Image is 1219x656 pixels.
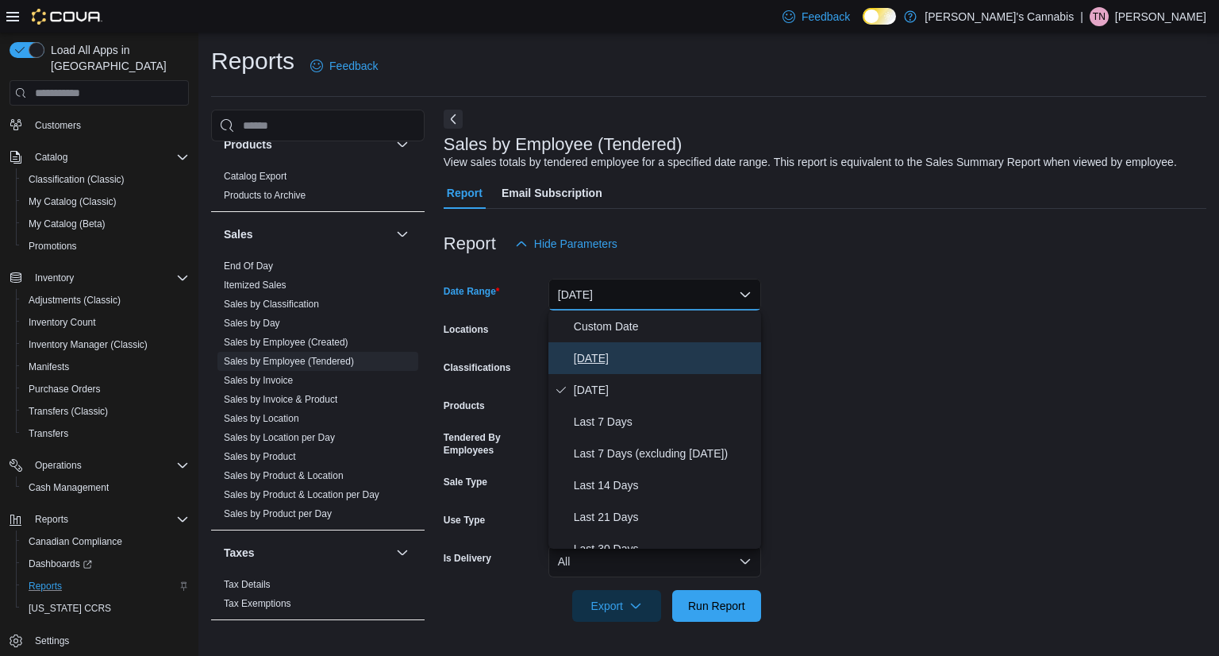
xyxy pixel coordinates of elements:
button: Hide Parameters [509,228,624,260]
button: Classification (Classic) [16,168,195,191]
a: Sales by Product [224,451,296,462]
div: Sales [211,257,425,530]
span: Inventory [35,272,74,284]
a: Feedback [776,1,856,33]
span: Sales by Product [224,450,296,463]
a: Settings [29,631,75,650]
label: Use Type [444,514,485,527]
span: Sales by Product & Location [224,469,344,482]
a: Tax Exemptions [224,598,291,609]
span: Inventory Count [29,316,96,329]
a: Sales by Location per Day [224,432,335,443]
button: Reports [29,510,75,529]
h1: Reports [211,45,294,77]
span: Classification (Classic) [22,170,189,189]
div: Products [211,167,425,211]
span: Load All Apps in [GEOGRAPHIC_DATA] [44,42,189,74]
button: Catalog [29,148,74,167]
button: Settings [3,629,195,652]
a: Cash Management [22,478,115,497]
label: Locations [444,323,489,336]
button: Promotions [16,235,195,257]
span: Reports [29,510,189,529]
span: Adjustments (Classic) [29,294,121,307]
span: Run Report [688,598,745,614]
span: Manifests [22,357,189,376]
span: Customers [29,115,189,135]
button: Operations [29,456,88,475]
span: Email Subscription [502,177,602,209]
a: Sales by Product & Location per Day [224,489,379,500]
span: Cash Management [22,478,189,497]
div: Select listbox [548,311,761,549]
span: Promotions [22,237,189,256]
span: Hide Parameters [534,236,617,252]
a: Reports [22,577,68,596]
span: Transfers (Classic) [29,405,108,418]
a: Products to Archive [224,190,306,201]
span: Dashboards [22,554,189,573]
span: Catalog [35,151,67,164]
label: Is Delivery [444,552,491,565]
span: Last 14 Days [574,476,755,495]
div: View sales totals by tendered employee for a specified date range. This report is equivalent to t... [444,154,1177,171]
a: Manifests [22,357,75,376]
span: My Catalog (Classic) [22,192,189,211]
a: Adjustments (Classic) [22,291,127,310]
a: Sales by Employee (Created) [224,337,348,348]
span: Operations [35,459,82,472]
span: Catalog [29,148,189,167]
span: [DATE] [574,380,755,399]
button: Products [224,137,390,152]
button: Run Report [672,590,761,622]
button: Inventory Count [16,311,195,334]
span: Inventory [29,268,189,287]
a: Sales by Invoice [224,375,293,386]
button: Adjustments (Classic) [16,289,195,311]
button: Taxes [224,545,390,561]
p: [PERSON_NAME]'s Cannabis [925,7,1074,26]
span: End Of Day [224,260,273,272]
a: Dashboards [22,554,98,573]
a: Transfers (Classic) [22,402,114,421]
a: Tax Details [224,579,271,590]
a: Inventory Manager (Classic) [22,335,154,354]
span: Sales by Day [224,317,280,330]
h3: Taxes [224,545,255,561]
span: Promotions [29,240,77,253]
h3: Report [444,234,496,253]
span: Sales by Invoice [224,374,293,387]
label: Products [444,399,485,412]
a: Customers [29,116,87,135]
a: Classification (Classic) [22,170,131,189]
a: Canadian Compliance [22,532,129,551]
img: Cova [32,9,102,25]
span: Purchase Orders [22,380,189,399]
button: Reports [16,575,195,597]
span: Sales by Location [224,412,299,425]
span: Export [582,590,652,622]
label: Tendered By Employees [444,431,542,457]
button: [DATE] [548,279,761,311]
a: Sales by Invoice & Product [224,394,337,405]
button: Operations [3,454,195,477]
span: Reports [35,513,68,526]
div: Taxes [211,575,425,619]
span: Settings [35,635,69,647]
button: [US_STATE] CCRS [16,597,195,619]
button: Catalog [3,146,195,168]
a: Promotions [22,237,83,256]
a: Feedback [304,50,384,82]
button: Sales [224,226,390,242]
span: Inventory Manager (Classic) [22,335,189,354]
button: Purchase Orders [16,378,195,400]
span: Inventory Count [22,313,189,332]
a: Catalog Export [224,171,286,182]
label: Date Range [444,285,500,298]
a: Inventory Count [22,313,102,332]
h3: Sales [224,226,253,242]
span: Sales by Product per Day [224,507,332,520]
span: Dashboards [29,558,92,570]
span: Reports [29,580,62,592]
